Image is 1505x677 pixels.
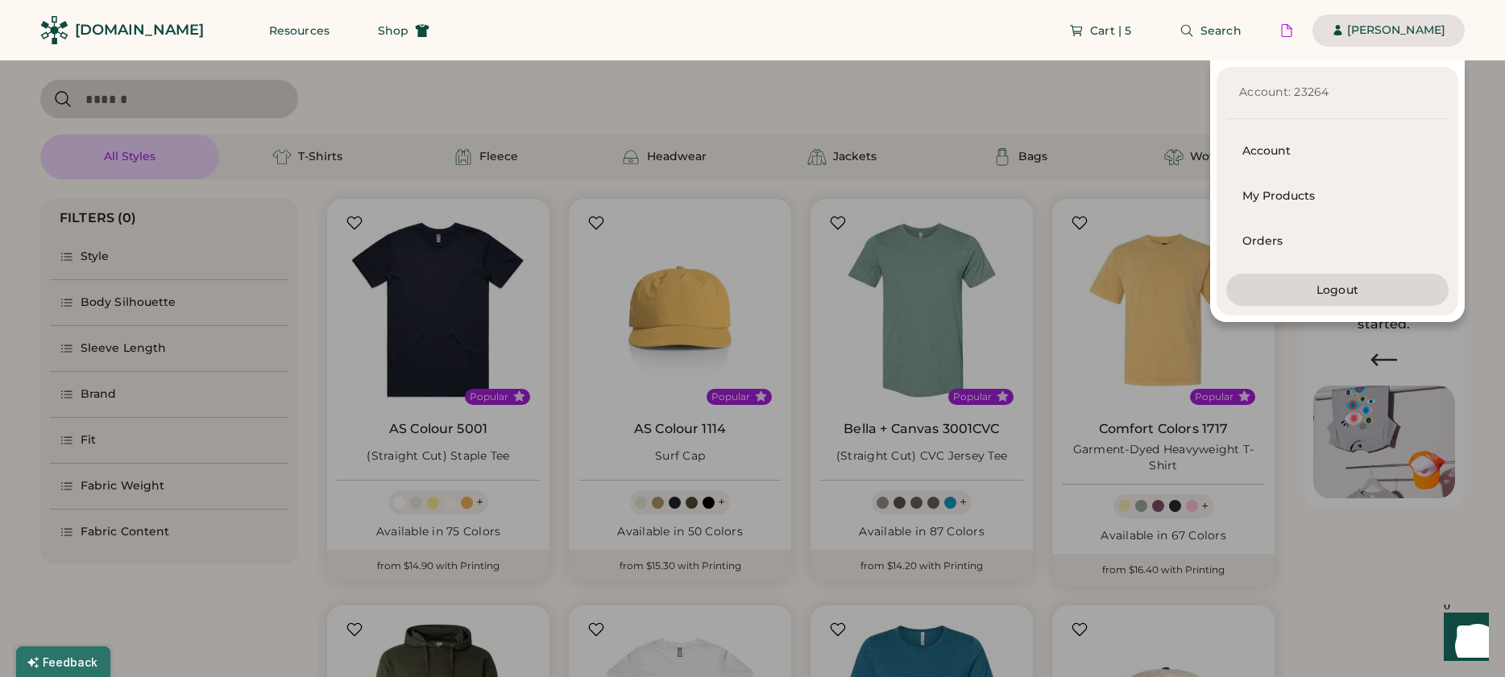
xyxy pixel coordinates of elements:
div: Orders [1242,233,1432,250]
button: Cart | 5 [1050,14,1151,47]
span: Shop [378,25,408,36]
button: Logout [1226,274,1449,306]
div: [PERSON_NAME] [1347,23,1445,39]
div: Account [1242,143,1432,159]
span: Search [1200,25,1242,36]
button: Search [1160,14,1261,47]
button: Resources [250,14,349,47]
img: Rendered Logo - Screens [40,16,68,44]
button: Shop [359,14,449,47]
div: Account: 23264 [1239,85,1436,101]
div: My Products [1242,188,1432,204]
iframe: Front Chat [1428,605,1498,674]
div: [DOMAIN_NAME] [75,20,204,40]
span: Cart | 5 [1090,25,1131,36]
